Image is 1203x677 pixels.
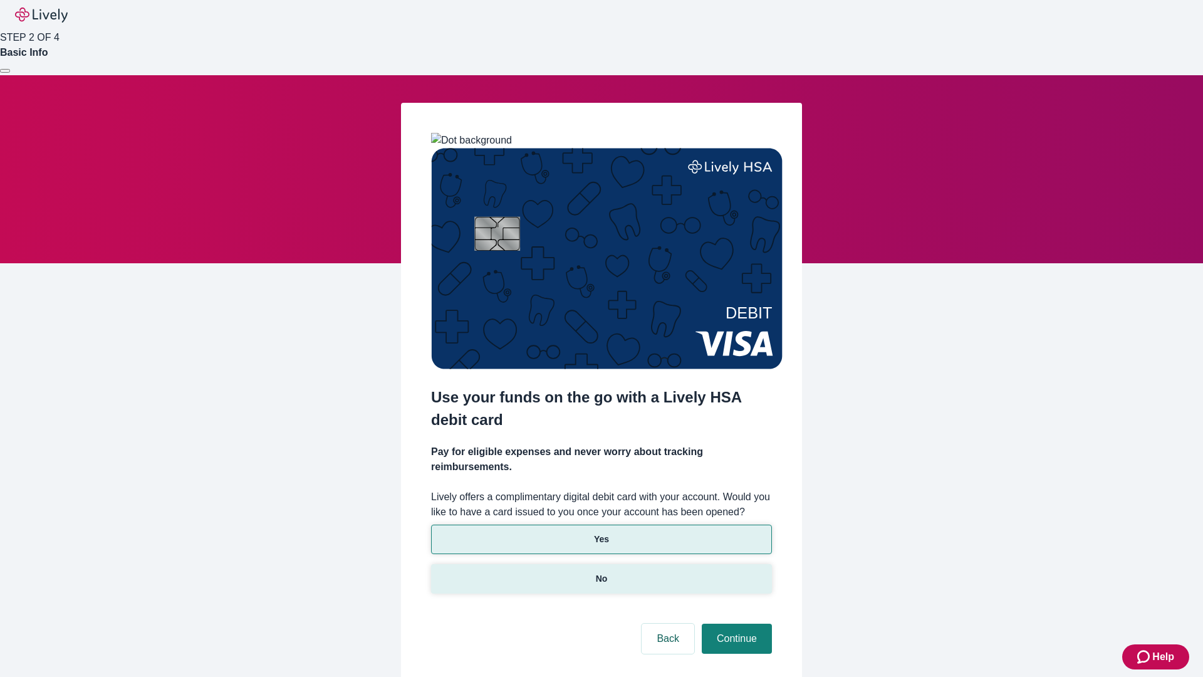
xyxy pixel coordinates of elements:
[431,444,772,475] h4: Pay for eligible expenses and never worry about tracking reimbursements.
[15,8,68,23] img: Lively
[594,533,609,546] p: Yes
[431,386,772,431] h2: Use your funds on the go with a Lively HSA debit card
[431,133,512,148] img: Dot background
[1122,644,1189,669] button: Zendesk support iconHelp
[596,572,608,585] p: No
[431,490,772,520] label: Lively offers a complimentary digital debit card with your account. Would you like to have a card...
[431,525,772,554] button: Yes
[431,564,772,594] button: No
[642,624,694,654] button: Back
[702,624,772,654] button: Continue
[1152,649,1174,664] span: Help
[1137,649,1152,664] svg: Zendesk support icon
[431,148,783,369] img: Debit card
